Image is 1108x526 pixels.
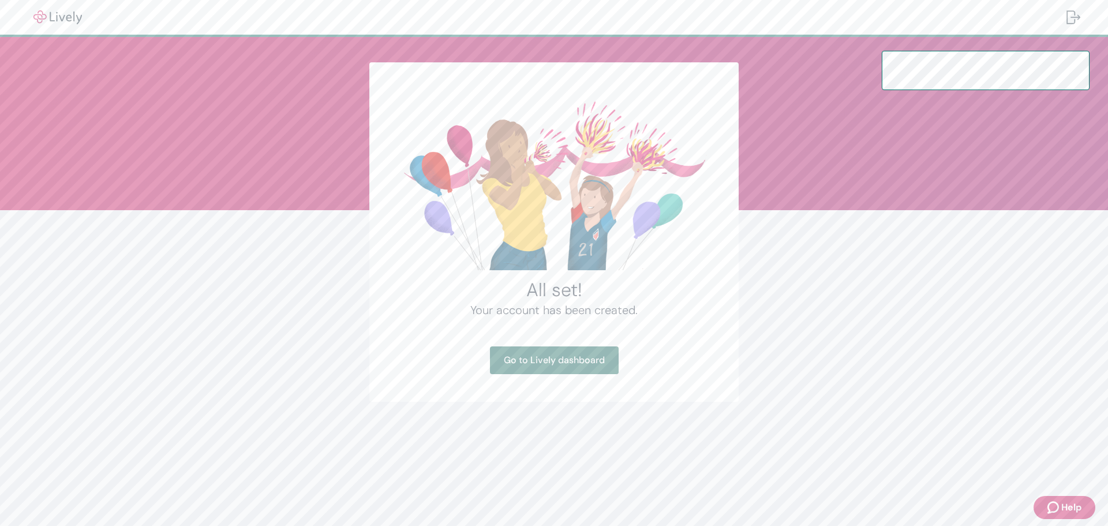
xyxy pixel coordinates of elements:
[397,301,711,319] h4: Your account has been created.
[490,346,619,374] a: Go to Lively dashboard
[1034,496,1095,519] button: Zendesk support iconHelp
[397,278,711,301] h2: All set!
[1057,3,1090,31] button: Log out
[25,10,90,24] img: Lively
[1061,501,1081,514] span: Help
[1047,501,1061,514] svg: Zendesk support icon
